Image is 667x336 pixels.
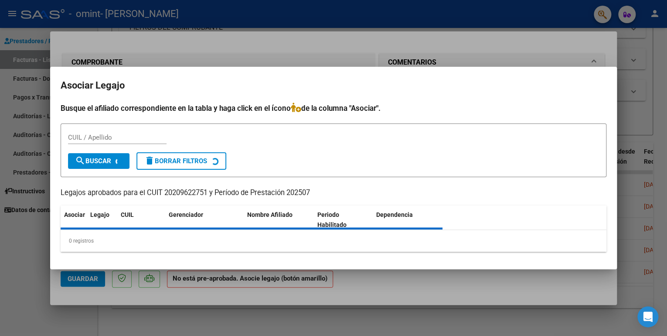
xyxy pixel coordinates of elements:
datatable-header-cell: Gerenciador [165,206,244,234]
datatable-header-cell: CUIL [117,206,165,234]
button: Buscar [68,153,129,169]
span: Gerenciador [169,211,203,218]
button: Borrar Filtros [136,152,226,170]
mat-icon: delete [144,155,155,166]
span: Borrar Filtros [144,157,207,165]
span: Legajo [90,211,109,218]
datatable-header-cell: Dependencia [373,206,443,234]
div: Open Intercom Messenger [637,306,658,327]
datatable-header-cell: Legajo [87,206,117,234]
h4: Busque el afiliado correspondiente en la tabla y haga click en el ícono de la columna "Asociar". [61,103,606,114]
span: Asociar [64,211,85,218]
datatable-header-cell: Asociar [61,206,87,234]
span: Buscar [75,157,111,165]
div: 0 registros [61,230,606,252]
p: Legajos aprobados para el CUIT 20209622751 y Período de Prestación 202507 [61,188,606,199]
datatable-header-cell: Nombre Afiliado [244,206,314,234]
span: Periodo Habilitado [317,211,347,228]
span: CUIL [121,211,134,218]
span: Nombre Afiliado [247,211,293,218]
h2: Asociar Legajo [61,77,606,94]
span: Dependencia [376,211,413,218]
datatable-header-cell: Periodo Habilitado [314,206,373,234]
mat-icon: search [75,155,85,166]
